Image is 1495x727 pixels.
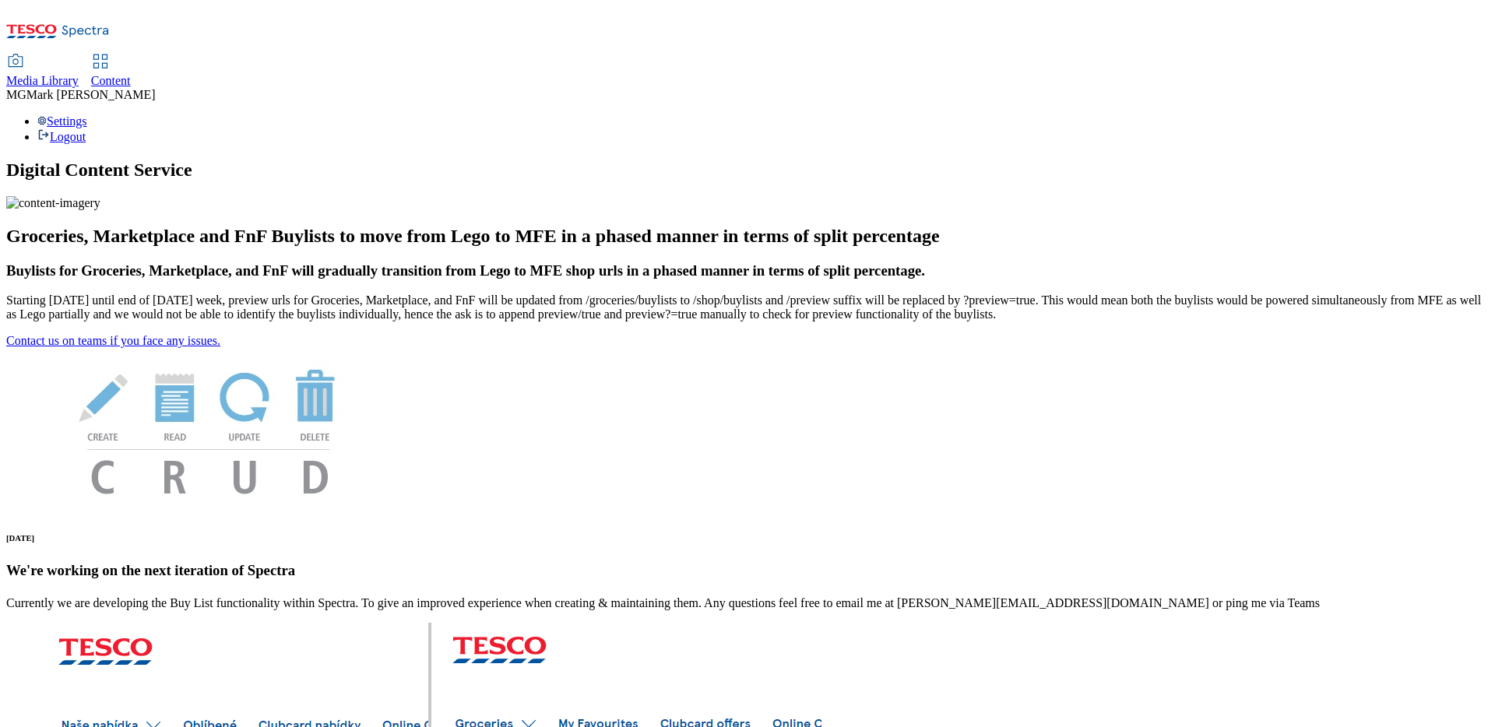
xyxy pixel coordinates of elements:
[37,114,87,128] a: Settings
[6,596,1489,610] p: Currently we are developing the Buy List functionality within Spectra. To give an improved experi...
[6,293,1489,321] p: Starting [DATE] until end of [DATE] week, preview urls for Groceries, Marketplace, and FnF will b...
[6,196,100,210] img: content-imagery
[37,130,86,143] a: Logout
[91,55,131,88] a: Content
[6,74,79,87] span: Media Library
[91,74,131,87] span: Content
[6,55,79,88] a: Media Library
[6,562,1489,579] h3: We're working on the next iteration of Spectra
[26,88,156,101] span: Mark [PERSON_NAME]
[6,160,1489,181] h1: Digital Content Service
[6,348,411,511] img: News Image
[6,88,26,101] span: MG
[6,262,1489,279] h3: Buylists for Groceries, Marketplace, and FnF will gradually transition from Lego to MFE shop urls...
[6,226,1489,247] h2: Groceries, Marketplace and FnF Buylists to move from Lego to MFE in a phased manner in terms of s...
[6,334,220,347] a: Contact us on teams if you face any issues.
[6,533,1489,543] h6: [DATE]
